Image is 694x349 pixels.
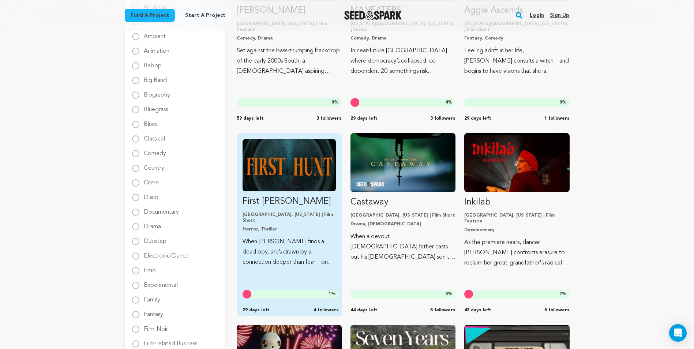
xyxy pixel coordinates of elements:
span: % [331,100,339,105]
label: Fantasy [144,306,163,318]
p: Comedy, Drama [350,35,455,41]
span: 3 followers [430,116,455,121]
a: Fund a project [125,9,175,22]
label: Film-Noir [144,320,168,332]
span: 29 days left [464,116,491,121]
label: Crime [144,174,159,186]
span: 4 [445,100,448,105]
p: Horror, Thriller [243,226,336,232]
p: Castaway [350,196,455,208]
span: 5 followers [430,307,455,313]
p: Feeling adrift in her life, [PERSON_NAME] consults a witch—and begins to have visions that she is... [464,46,569,76]
p: When a devout [DEMOGRAPHIC_DATA] father casts out his [DEMOGRAPHIC_DATA] son to uphold his faith,... [350,232,455,262]
span: 1 followers [544,116,570,121]
label: Family [144,291,160,303]
label: Film-related Business [144,335,197,347]
p: [GEOGRAPHIC_DATA], [US_STATE] | Film Short [350,213,455,218]
label: Blues [144,116,157,127]
span: % [559,100,567,105]
label: Bluegrass [144,101,168,113]
span: 29 days left [350,116,378,121]
label: Country [144,160,164,171]
p: Inkilab [464,196,569,208]
a: Start a project [179,9,231,22]
a: Login [530,10,544,21]
a: Seed&Spark Homepage [344,11,402,20]
label: Experimental [144,277,178,288]
label: Bebop [144,57,162,69]
div: Open Intercom Messenger [669,324,687,342]
p: Fantasy, Comedy [464,35,569,41]
p: Documentary [464,227,569,233]
a: Fund First Hunt [243,139,336,267]
span: % [445,100,453,105]
p: First [PERSON_NAME] [243,196,336,207]
span: % [559,291,567,297]
p: As the premiere nears, dancer [PERSON_NAME] confronts erasure to reclaim her great-grandfather's ... [464,237,569,268]
label: Disco [144,189,158,200]
label: Big Band [144,72,167,83]
label: Animation [144,42,169,54]
label: Classical [144,130,165,142]
p: [GEOGRAPHIC_DATA], [US_STATE] | Film Feature [464,213,569,224]
img: Seed&Spark Logo Dark Mode [344,11,402,20]
label: Ambient [144,28,166,40]
label: Documentary [144,203,179,215]
label: Drama [144,218,161,230]
span: 4 followers [314,307,339,313]
label: Electronic/Dance [144,247,189,259]
span: 5 followers [544,307,570,313]
span: 0 [559,100,562,105]
span: % [445,291,453,297]
span: % [329,291,336,297]
a: Fund Inkilab [464,133,569,268]
p: [GEOGRAPHIC_DATA], [US_STATE] | Film Short [243,212,336,224]
span: 0 [331,100,334,105]
span: 59 days left [237,116,264,121]
a: Sign up [550,10,569,21]
span: 43 days left [464,307,491,313]
label: Emo [144,262,156,274]
span: 7 [559,292,562,296]
label: Biography [144,86,170,98]
span: 29 days left [243,307,270,313]
span: 1 [329,292,331,296]
label: Dubstep [144,233,166,244]
span: 44 days left [350,307,378,313]
span: 3 followers [316,116,342,121]
p: Comedy, Drama [237,35,342,41]
a: Fund Castaway [350,133,455,262]
label: Comedy [144,145,166,157]
span: 0 [445,292,448,296]
p: Set against the bass-thumping backdrop of the early 2000s South, a [DEMOGRAPHIC_DATA] aspiring ra... [237,46,342,76]
p: When [PERSON_NAME] finds a dead boy, she’s drawn by a connection deeper than fear—one of recognit... [243,237,336,267]
p: In near-future [GEOGRAPHIC_DATA] where democracy’s collapsed, co-dependent 20-somethings risk eve... [350,46,455,76]
p: Drama, [DEMOGRAPHIC_DATA] [350,221,455,227]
